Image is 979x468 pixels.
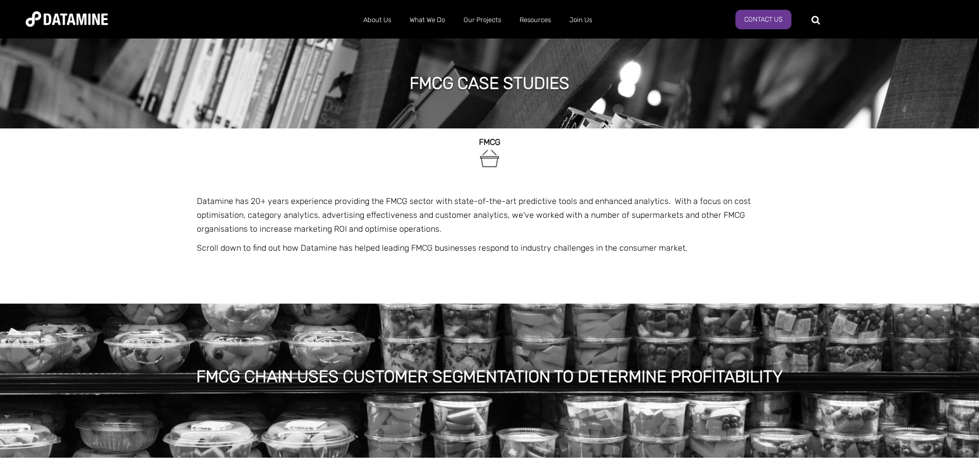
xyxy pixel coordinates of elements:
[197,138,783,147] h2: FMCG
[510,7,560,33] a: Resources
[560,7,601,33] a: Join Us
[354,7,400,33] a: About Us
[735,10,791,29] a: Contact Us
[197,194,783,236] p: Datamine has 20+ years experience providing the FMCG sector with state-of-the-art predictive tool...
[400,7,454,33] a: What We Do
[26,11,108,27] img: Datamine
[197,241,783,255] p: Scroll down to find out how Datamine has helped leading FMCG businesses respond to industry chall...
[454,7,510,33] a: Our Projects
[410,72,569,95] h1: FMCG case studies
[196,365,783,388] h1: FMCG CHAIN USES CUSTOMER SEGMENTATION TO DETERMINE PROFITABILITY
[478,147,501,170] img: FMCG-1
